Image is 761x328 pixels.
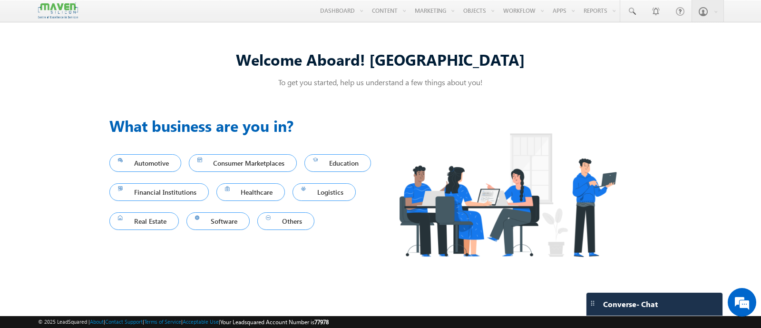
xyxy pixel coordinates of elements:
[118,215,170,228] span: Real Estate
[603,300,658,308] span: Converse - Chat
[183,318,219,325] a: Acceptable Use
[118,157,173,169] span: Automotive
[109,114,380,137] h3: What business are you in?
[90,318,104,325] a: About
[109,49,652,70] div: Welcome Aboard! [GEOGRAPHIC_DATA]
[220,318,329,326] span: Your Leadsquared Account Number is
[197,157,289,169] span: Consumer Marketplaces
[118,186,200,199] span: Financial Institutions
[109,77,652,87] p: To get you started, help us understand a few things about you!
[314,318,329,326] span: 77978
[313,157,362,169] span: Education
[225,186,277,199] span: Healthcare
[589,299,596,307] img: carter-drag
[105,318,143,325] a: Contact Support
[195,215,242,228] span: Software
[301,186,347,199] span: Logistics
[144,318,181,325] a: Terms of Service
[38,318,329,327] span: © 2025 LeadSquared | | | | |
[38,2,78,19] img: Custom Logo
[380,114,634,276] img: Industry.png
[266,215,306,228] span: Others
